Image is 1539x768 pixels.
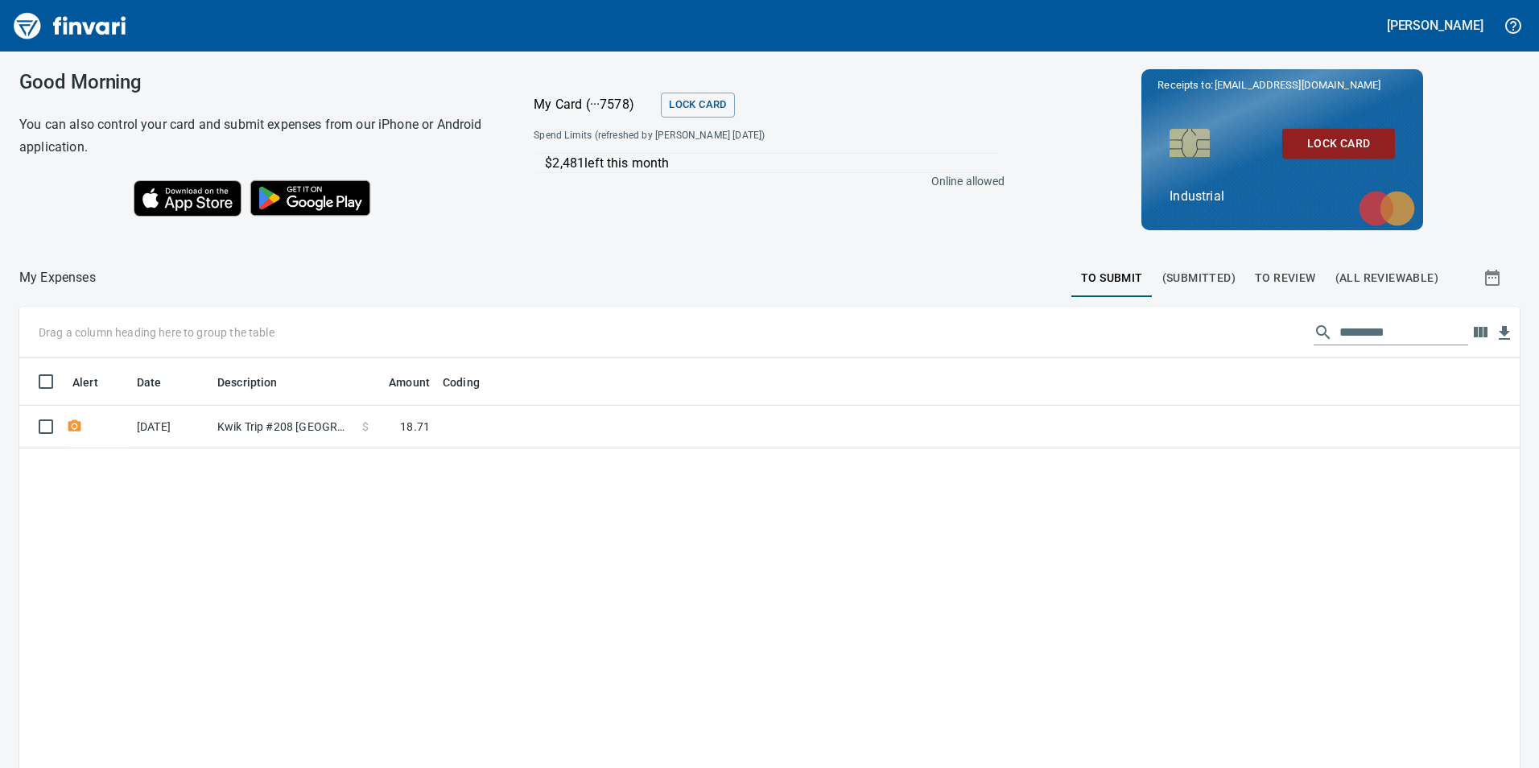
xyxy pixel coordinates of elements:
[1081,268,1143,288] span: To Submit
[137,373,183,392] span: Date
[545,154,996,173] p: $2,481 left this month
[19,268,96,287] nav: breadcrumb
[19,71,493,93] h3: Good Morning
[72,373,119,392] span: Alert
[1170,187,1395,206] p: Industrial
[66,421,83,431] span: Receipt Required
[400,419,430,435] span: 18.71
[1351,183,1423,234] img: mastercard.svg
[19,268,96,287] p: My Expenses
[1213,77,1382,93] span: [EMAIL_ADDRESS][DOMAIN_NAME]
[1162,268,1236,288] span: (Submitted)
[217,373,299,392] span: Description
[669,96,726,114] span: Lock Card
[1492,321,1516,345] button: Download Table
[1387,17,1483,34] h5: [PERSON_NAME]
[241,171,380,225] img: Get it on Google Play
[1383,13,1487,38] button: [PERSON_NAME]
[134,180,241,217] img: Download on the App Store
[1157,77,1407,93] p: Receipts to:
[521,173,1005,189] p: Online allowed
[389,373,430,392] span: Amount
[661,93,734,118] button: Lock Card
[534,128,883,144] span: Spend Limits (refreshed by [PERSON_NAME] [DATE])
[1468,320,1492,345] button: Choose columns to display
[130,406,211,448] td: [DATE]
[1468,258,1520,297] button: Show transactions within a particular date range
[10,6,130,45] img: Finvari
[1255,268,1316,288] span: To Review
[534,95,654,114] p: My Card (···7578)
[1282,129,1395,159] button: Lock Card
[217,373,278,392] span: Description
[362,419,369,435] span: $
[1335,268,1438,288] span: (All Reviewable)
[443,373,501,392] span: Coding
[19,114,493,159] h6: You can also control your card and submit expenses from our iPhone or Android application.
[39,324,274,341] p: Drag a column heading here to group the table
[137,373,162,392] span: Date
[368,373,430,392] span: Amount
[1295,134,1382,154] span: Lock Card
[211,406,356,448] td: Kwik Trip #208 [GEOGRAPHIC_DATA] [GEOGRAPHIC_DATA]
[72,373,98,392] span: Alert
[443,373,480,392] span: Coding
